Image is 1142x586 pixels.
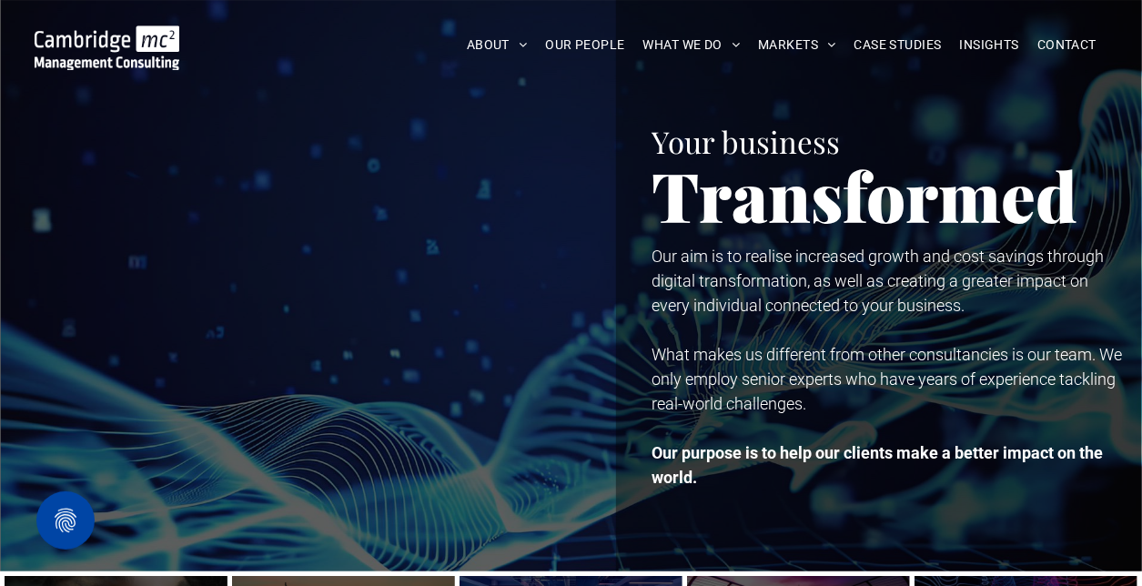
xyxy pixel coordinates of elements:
a: Your Business Transformed | Cambridge Management Consulting [35,28,179,47]
span: Our aim is to realise increased growth and cost savings through digital transformation, as well a... [652,247,1105,315]
a: WHAT WE DO [634,31,750,59]
a: ABOUT [458,31,537,59]
a: CONTACT [1028,31,1106,59]
img: Go to Homepage [35,25,179,70]
span: What makes us different from other consultancies is our team. We only employ senior experts who h... [652,345,1123,413]
span: Your business [652,121,841,161]
strong: Our purpose is to help our clients make a better impact on the world. [652,443,1104,487]
a: INSIGHTS [951,31,1028,59]
span: Transformed [652,149,1078,240]
a: CASE STUDIES [845,31,951,59]
a: OUR PEOPLE [536,31,633,59]
a: MARKETS [749,31,844,59]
